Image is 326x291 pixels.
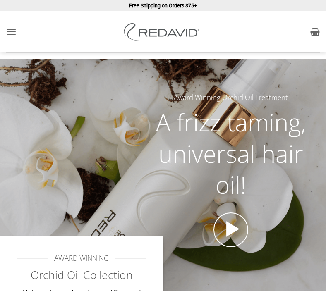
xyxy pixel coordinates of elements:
[6,21,17,42] a: Menu
[122,23,204,41] img: REDAVID Salon Products | United States
[213,212,248,247] a: Open video in lightbox
[310,23,320,41] a: View cart
[129,2,197,9] strong: Free Shipping on Orders $75+
[142,107,320,200] h2: A frizz taming, universal hair oil!
[142,92,320,103] h5: Award Winning Orchid Oil Treatment
[17,268,146,282] h2: Orchid Oil Collection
